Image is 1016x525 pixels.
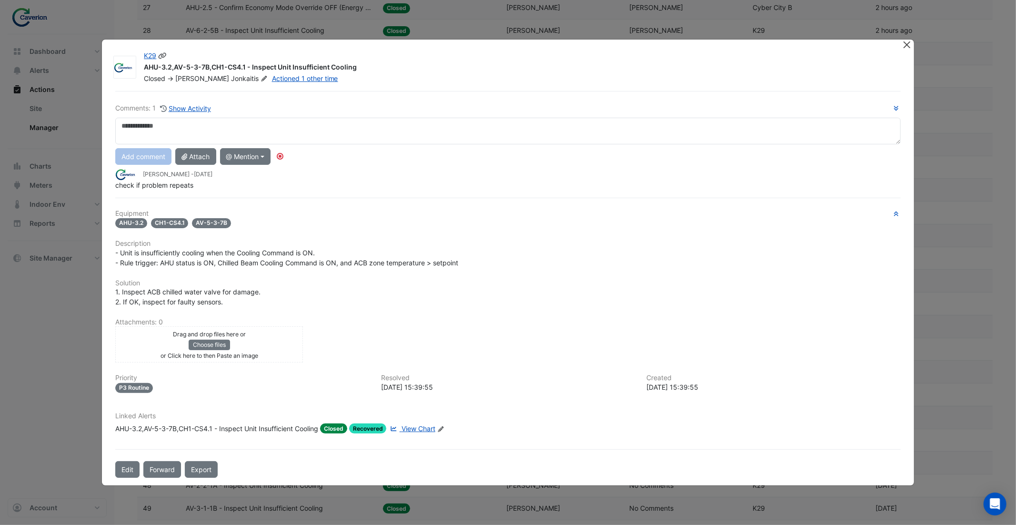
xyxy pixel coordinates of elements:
span: [PERSON_NAME] [175,74,229,82]
h6: Priority [115,374,369,382]
div: [DATE] 15:39:55 [646,382,900,392]
small: [PERSON_NAME] - [143,170,212,179]
h6: Solution [115,279,900,287]
h6: Attachments: 0 [115,318,900,326]
h6: Created [646,374,900,382]
div: [DATE] 15:39:55 [381,382,635,392]
h6: Linked Alerts [115,412,900,420]
div: Comments: 1 [115,103,211,114]
div: AHU-3.2,AV-5-3-7B,CH1-CS4.1 - Inspect Unit Insufficient Cooling [144,62,891,74]
span: Jonkaitis [231,74,270,83]
span: CH1-CS4.1 [151,218,189,228]
div: AHU-3.2,AV-5-3-7B,CH1-CS4.1 - Inspect Unit Insufficient Cooling [115,424,318,434]
span: -> [167,74,173,82]
div: Open Intercom Messenger [984,493,1006,515]
a: Export [185,461,218,478]
span: AV-5-3-7B [192,218,231,228]
a: Actioned 1 other time [272,74,338,82]
button: Close [902,40,912,50]
button: Edit [115,461,140,478]
button: Forward [143,461,181,478]
button: Show Activity [160,103,211,114]
span: Copy link to clipboard [158,51,167,60]
a: View Chart [388,424,435,434]
span: AHU-3.2 [115,218,147,228]
span: Closed [144,74,165,82]
h6: Equipment [115,210,900,218]
a: K29 [144,51,156,60]
span: 2025-08-08 15:39:56 [194,171,212,178]
img: Caverion [115,169,139,180]
span: check if problem repeats [115,181,193,189]
h6: Description [115,240,900,248]
div: Tooltip anchor [276,152,284,161]
span: - Unit is insufficiently cooling when the Cooling Command is ON. - Rule trigger: AHU status is ON... [115,249,458,267]
small: or Click here to then Paste an image [161,352,258,359]
div: P3 Routine [115,383,153,393]
span: Recovered [349,424,387,434]
button: Attach [175,148,216,165]
button: Choose files [189,340,230,350]
fa-icon: Edit Linked Alerts [437,425,444,433]
span: View Chart [402,424,435,433]
span: 1. Inspect ACB chilled water valve for damage. 2. If OK, inspect for faulty sensors. [115,288,261,306]
span: Closed [320,424,347,434]
small: Drag and drop files here or [173,331,246,338]
img: Caverion [114,63,136,72]
button: @ Mention [220,148,271,165]
h6: Resolved [381,374,635,382]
